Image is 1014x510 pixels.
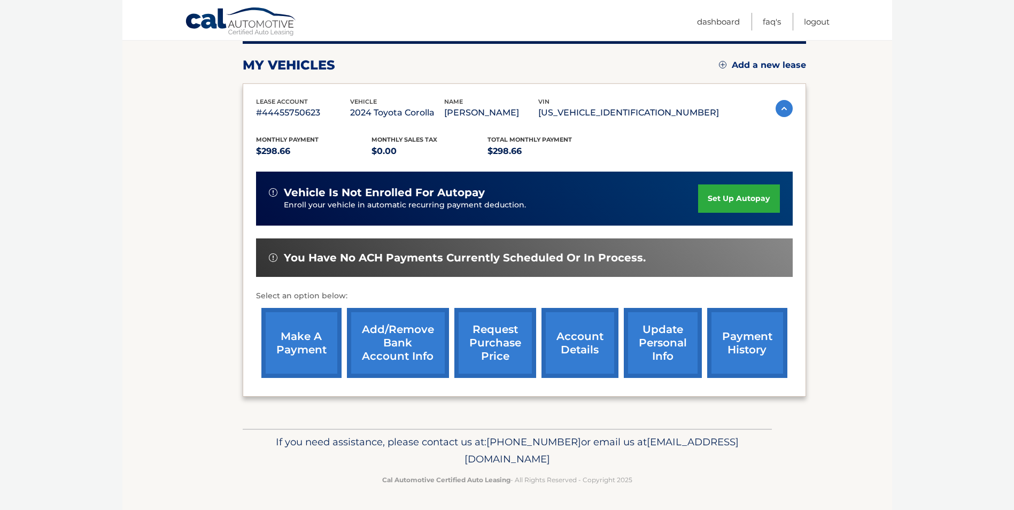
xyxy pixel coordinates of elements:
p: Enroll your vehicle in automatic recurring payment deduction. [284,199,699,211]
img: add.svg [719,61,726,68]
p: #44455750623 [256,105,350,120]
span: Monthly sales Tax [371,136,437,143]
a: Add/Remove bank account info [347,308,449,378]
span: vehicle is not enrolled for autopay [284,186,485,199]
p: [PERSON_NAME] [444,105,538,120]
span: [EMAIL_ADDRESS][DOMAIN_NAME] [465,436,739,465]
span: Monthly Payment [256,136,319,143]
p: $298.66 [487,144,603,159]
img: accordion-active.svg [776,100,793,117]
p: 2024 Toyota Corolla [350,105,444,120]
p: Select an option below: [256,290,793,303]
span: Total Monthly Payment [487,136,572,143]
a: payment history [707,308,787,378]
span: lease account [256,98,308,105]
span: vehicle [350,98,377,105]
img: alert-white.svg [269,253,277,262]
img: alert-white.svg [269,188,277,197]
a: set up autopay [698,184,779,213]
a: make a payment [261,308,342,378]
a: account details [541,308,618,378]
h2: my vehicles [243,57,335,73]
a: Cal Automotive [185,7,297,38]
a: update personal info [624,308,702,378]
span: vin [538,98,549,105]
a: FAQ's [763,13,781,30]
p: $0.00 [371,144,487,159]
a: Add a new lease [719,60,806,71]
a: Logout [804,13,830,30]
span: name [444,98,463,105]
a: request purchase price [454,308,536,378]
p: [US_VEHICLE_IDENTIFICATION_NUMBER] [538,105,719,120]
a: Dashboard [697,13,740,30]
p: $298.66 [256,144,372,159]
p: If you need assistance, please contact us at: or email us at [250,434,765,468]
span: [PHONE_NUMBER] [486,436,581,448]
span: You have no ACH payments currently scheduled or in process. [284,251,646,265]
strong: Cal Automotive Certified Auto Leasing [382,476,510,484]
p: - All Rights Reserved - Copyright 2025 [250,474,765,485]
